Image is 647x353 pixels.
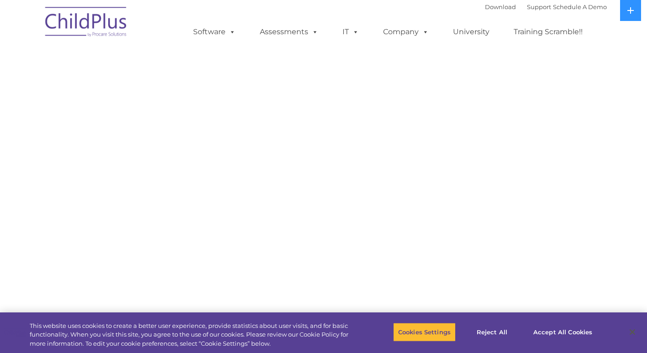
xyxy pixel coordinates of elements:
[184,23,245,41] a: Software
[251,23,327,41] a: Assessments
[30,322,356,348] div: This website uses cookies to create a better user experience, provide statistics about user visit...
[485,3,516,10] a: Download
[444,23,499,41] a: University
[553,3,607,10] a: Schedule A Demo
[393,322,456,342] button: Cookies Settings
[485,3,607,10] font: |
[333,23,368,41] a: IT
[528,322,597,342] button: Accept All Cookies
[374,23,438,41] a: Company
[505,23,592,41] a: Training Scramble!!
[41,0,132,46] img: ChildPlus by Procare Solutions
[463,322,521,342] button: Reject All
[622,322,642,342] button: Close
[527,3,551,10] a: Support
